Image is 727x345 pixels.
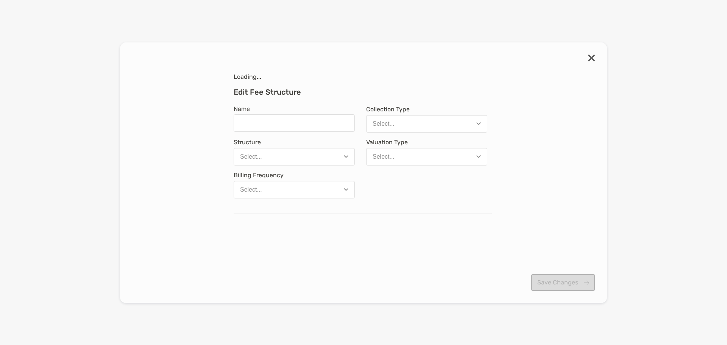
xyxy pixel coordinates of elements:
[476,122,481,125] img: Open dropdown arrow
[344,155,348,158] img: Open dropdown arrow
[344,188,348,191] img: Open dropdown arrow
[366,106,487,113] span: Collection Type
[234,106,250,112] label: Name
[234,72,493,81] p: Loading...
[366,148,487,165] button: Select...
[373,120,395,127] div: Select...
[373,153,395,160] div: Select...
[234,139,355,146] span: Structure
[234,181,355,198] button: Select...
[234,148,355,165] button: Select...
[240,186,262,193] div: Select...
[588,55,595,61] img: close wizard
[366,139,487,146] span: Valuation Type
[240,153,262,160] div: Select...
[366,115,487,133] button: Select...
[234,172,355,179] span: Billing Frequency
[476,155,481,158] img: Open dropdown arrow
[234,87,493,97] h3: Edit Fee Structure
